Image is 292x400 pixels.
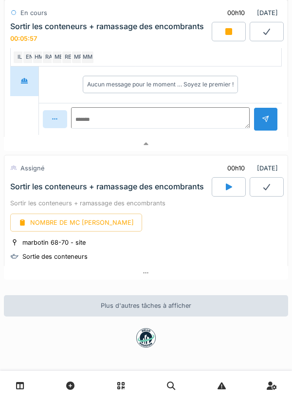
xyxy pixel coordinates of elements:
div: IL [13,50,26,64]
div: RA [42,50,55,64]
div: Assigné [20,164,44,173]
div: Aucun message pour le moment … Soyez le premier ! [87,80,234,89]
div: MP [71,50,85,64]
img: badge-BVDL4wpA.svg [136,328,156,348]
div: Sortir les conteneurs + ramassage des encombrants [10,22,204,31]
div: Sortir les conteneurs + ramassage des encombrants [10,199,282,208]
div: [DATE] [219,159,282,177]
div: HM [32,50,46,64]
div: marbotin 68-70 - site [22,238,86,247]
div: ME [52,50,65,64]
div: MM [81,50,94,64]
div: 00:05:57 [10,35,37,42]
div: Sortir les conteneurs + ramassage des encombrants [10,182,204,191]
div: NOMBRE DE MC [PERSON_NAME] [10,214,142,232]
div: Sortie des conteneurs [22,252,88,261]
div: 00h10 [227,164,245,173]
div: Plus d'autres tâches à afficher [4,295,288,316]
div: En cours [20,8,47,17]
div: EN [22,50,36,64]
div: RE [61,50,75,64]
div: [DATE] [219,4,282,22]
div: 00h10 [227,8,245,17]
